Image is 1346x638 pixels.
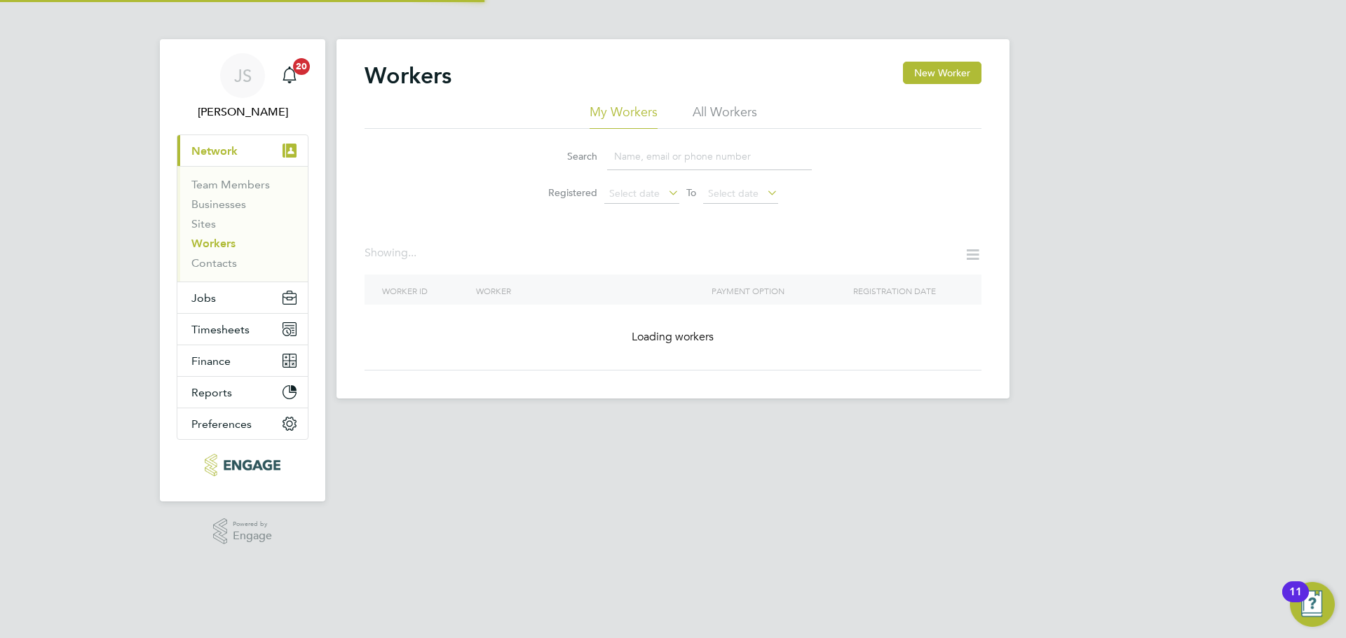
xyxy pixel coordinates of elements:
[213,518,273,545] a: Powered byEngage
[408,246,416,260] span: ...
[191,323,250,336] span: Timesheets
[1290,582,1335,627] button: Open Resource Center, 11 new notifications
[191,237,236,250] a: Workers
[233,530,272,542] span: Engage
[293,58,310,75] span: 20
[177,104,308,120] span: Jake Smith
[191,217,216,230] a: Sites
[365,246,419,261] div: Showing
[177,166,308,282] div: Network
[607,143,812,170] input: Name, email or phone number
[191,197,246,211] a: Businesses
[1289,592,1302,610] div: 11
[534,186,597,199] label: Registered
[534,150,597,162] label: Search
[276,53,304,98] a: 20
[177,377,308,408] button: Reports
[177,314,308,345] button: Timesheets
[177,135,308,166] button: Network
[365,62,451,90] h2: Workers
[708,187,759,200] span: Select date
[177,53,308,120] a: JS[PERSON_NAME]
[177,282,308,313] button: Jobs
[693,104,757,129] li: All Workers
[205,454,280,476] img: provision-recruitment-logo-retina.png
[177,408,308,439] button: Preferences
[234,67,252,85] span: JS
[191,144,238,158] span: Network
[191,291,216,305] span: Jobs
[590,104,658,129] li: My Workers
[191,417,252,431] span: Preferences
[191,354,231,368] span: Finance
[191,386,232,399] span: Reports
[177,454,308,476] a: Go to home page
[682,183,700,202] span: To
[160,39,325,501] nav: Main navigation
[191,178,270,191] a: Team Members
[191,256,237,270] a: Contacts
[903,62,981,84] button: New Worker
[609,187,660,200] span: Select date
[233,518,272,530] span: Powered by
[177,345,308,376] button: Finance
